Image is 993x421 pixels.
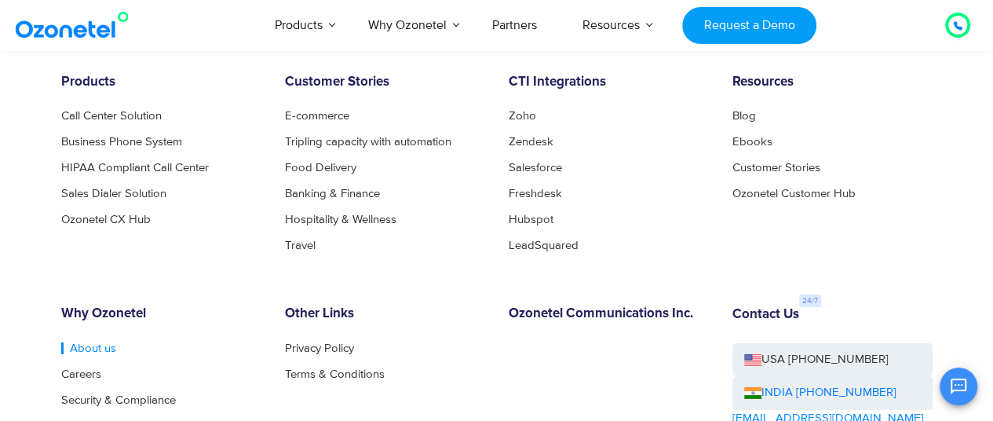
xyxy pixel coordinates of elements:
a: Ozonetel Customer Hub [732,188,856,200]
a: Sales Dialer Solution [61,188,166,200]
a: Business Phone System [61,136,182,148]
a: Ebooks [732,136,772,148]
a: Food Delivery [285,162,356,174]
a: Hospitality & Wellness [285,214,396,225]
h6: Contact Us [732,307,799,323]
a: Freshdesk [509,188,562,200]
a: Zendesk [509,136,553,148]
img: us-flag.png [744,354,761,366]
a: Request a Demo [682,7,816,44]
a: Careers [61,368,101,380]
a: Banking & Finance [285,188,380,200]
button: Open chat [940,368,977,405]
a: Customer Stories [732,162,820,174]
a: USA [PHONE_NUMBER] [732,343,933,377]
h6: Products [61,75,261,90]
a: Call Center Solution [61,110,162,122]
a: HIPAA Compliant Call Center [61,162,209,174]
a: LeadSquared [509,240,579,251]
a: Travel [285,240,316,251]
h6: Customer Stories [285,75,485,90]
a: Blog [732,110,756,122]
a: Privacy Policy [285,342,354,354]
h6: CTI Integrations [509,75,709,90]
a: Terms & Conditions [285,368,385,380]
a: Tripling capacity with automation [285,136,451,148]
a: Security & Compliance [61,394,176,406]
a: Zoho [509,110,536,122]
a: Salesforce [509,162,562,174]
h6: Resources [732,75,933,90]
h6: Ozonetel Communications Inc. [509,306,709,322]
h6: Other Links [285,306,485,322]
a: About us [61,342,116,354]
a: E-commerce [285,110,349,122]
a: Ozonetel CX Hub [61,214,151,225]
h6: Why Ozonetel [61,306,261,322]
a: Hubspot [509,214,553,225]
